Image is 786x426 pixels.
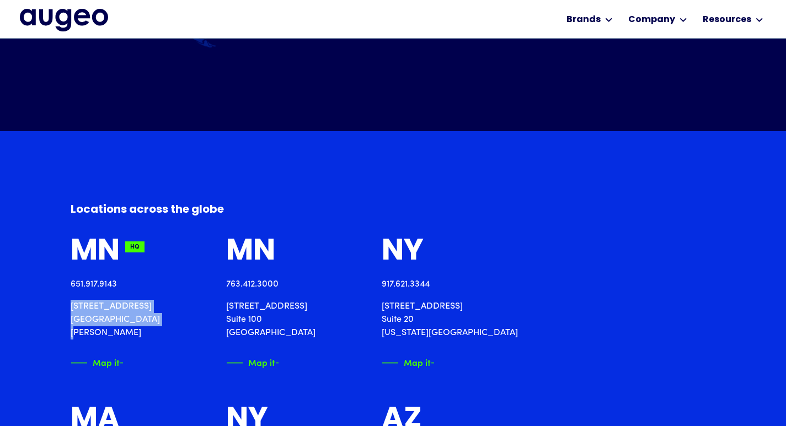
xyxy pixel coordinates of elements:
[566,13,601,26] div: Brands
[20,9,108,31] a: home
[382,357,434,369] a: Map itArrow symbol in bright green pointing right to indicate an active link.
[382,280,430,289] a: 917.621.3344
[703,13,751,26] div: Resources
[120,357,136,369] img: Arrow symbol in bright green pointing right to indicate an active link.
[431,357,447,369] img: Arrow symbol in bright green pointing right to indicate an active link.
[20,9,108,31] img: Augeo's full logo in midnight blue.
[71,202,450,218] h6: Locations across the globe
[71,357,123,369] a: Map itArrow symbol in bright green pointing right to indicate an active link.
[226,300,316,339] p: [STREET_ADDRESS] Suite 100 [GEOGRAPHIC_DATA]
[226,280,279,289] a: 763.412.3000
[93,355,120,367] div: Map it
[125,241,145,252] div: HQ
[71,300,200,339] p: [STREET_ADDRESS] [GEOGRAPHIC_DATA][PERSON_NAME]
[275,357,292,369] img: Arrow symbol in bright green pointing right to indicate an active link.
[226,236,275,268] div: MN
[71,236,120,268] div: MN
[248,355,275,367] div: Map it
[382,236,424,268] div: NY
[404,355,431,367] div: Map it
[382,300,518,339] p: [STREET_ADDRESS] Suite 20 [US_STATE][GEOGRAPHIC_DATA]
[71,280,117,289] a: 651.917.9143
[226,357,279,369] a: Map itArrow symbol in bright green pointing right to indicate an active link.
[628,13,675,26] div: Company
